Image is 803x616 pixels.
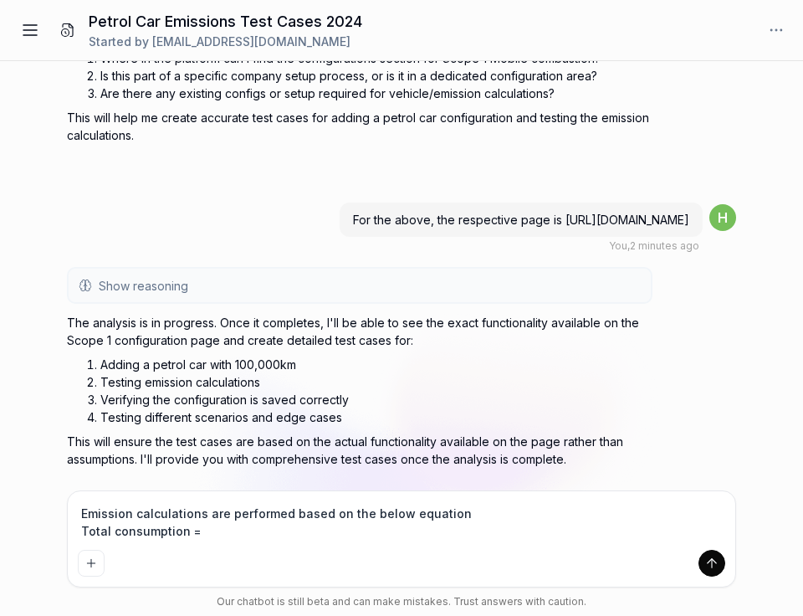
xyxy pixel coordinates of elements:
div: Started by [89,33,362,50]
li: Testing emission calculations [100,373,652,391]
li: Verifying the configuration is saved correctly [100,391,652,408]
div: Our chatbot is still beta and can make mistakes. Trust answers with caution. [67,594,736,609]
p: This will help me create accurate test cases for adding a petrol car configuration and testing th... [67,109,652,144]
p: This will ensure the test cases are based on the actual functionality available on the page rathe... [67,433,652,468]
button: Show reasoning [69,269,651,302]
span: Show reasoning [99,277,188,295]
li: Testing different scenarios and edge cases [100,408,652,426]
span: You [609,239,627,252]
p: The analysis is in progress. Once it completes, I'll be able to see the exact functionality avail... [67,314,652,349]
h1: Petrol Car Emissions Test Cases 2024 [89,10,362,33]
li: Are there any existing configs or setup required for vehicle/emission calculations? [100,85,652,102]
div: , 2 minutes ago [609,239,699,254]
span: For the above, the respective page is [URL][DOMAIN_NAME] [353,213,689,227]
li: Is this part of a specific company setup process, or is it in a dedicated configuration area? [100,67,652,85]
li: Adding a petrol car with 100,000km [100,356,652,373]
span: h [709,204,736,231]
span: [EMAIL_ADDRESS][DOMAIN_NAME] [152,34,350,49]
button: Add attachment [78,550,105,577]
textarea: Emission calculations are performed based on the below equation Total consumption = [78,501,725,543]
